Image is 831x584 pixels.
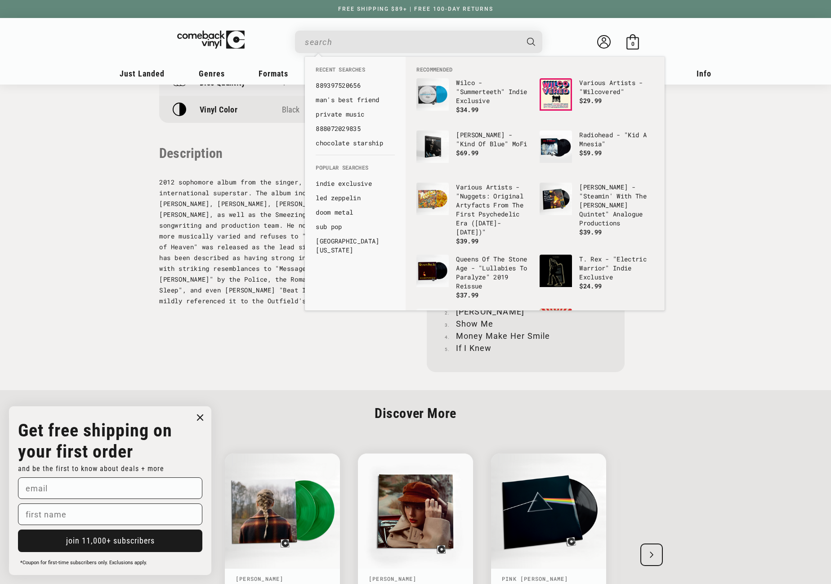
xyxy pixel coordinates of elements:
a: Various Artists - "Nuggets: Original Artyfacts From The First Psychedelic Era (1965-1968)" Variou... [416,183,531,246]
a: Radiohead - "Kid A Mnesia" Radiohead - "Kid A Mnesia" $59.99 [540,130,654,174]
li: [PERSON_NAME] [445,305,607,318]
button: Search [519,31,544,53]
div: Next slide [640,544,663,566]
div: Recommended [406,57,665,310]
li: Popular Searches [311,164,399,176]
p: Radiohead - "Kid A Mnesia" [579,130,654,148]
li: Recommended [412,66,658,74]
img: Incubus - "Light Grenades" Regular [540,309,572,341]
a: [PERSON_NAME] [236,575,284,582]
a: [PERSON_NAME] [369,575,417,582]
a: Various Artists - "Wilcovered" Various Artists - "Wilcovered" $29.99 [540,78,654,121]
p: Various Artists - "Nuggets: Original Artyfacts From The First Psychedelic Era ([DATE]-[DATE])" [456,183,531,237]
span: Formats [259,69,288,78]
a: 888072029835 [316,124,395,133]
a: indie exclusive [316,179,395,188]
a: FREE SHIPPING $89+ | FREE 100-DAY RETURNS [329,6,502,12]
span: $34.99 [456,105,478,114]
input: email [18,477,202,499]
li: recent_searches: 889397520656 [311,78,399,93]
p: Vinyl Color [200,105,237,114]
img: Radiohead - "Kid A Mnesia" [540,130,572,163]
li: default_suggestions: doom metal [311,205,399,220]
li: default_products: Miles Davis - "Steamin' With The Miles Davis Quintet" Analogue Productions [535,178,658,241]
input: When autocomplete results are available use up and down arrows to review and enter to select [305,33,518,51]
img: Miles Davis - "Steamin' With The Miles Davis Quintet" Analogue Productions [540,183,572,215]
a: private music [316,110,395,119]
a: [GEOGRAPHIC_DATA][US_STATE] [316,237,395,255]
a: sub pop [316,222,395,231]
li: default_products: Various Artists - "Nuggets: Original Artyfacts From The First Psychedelic Era (... [412,178,535,250]
img: Wilco - "Summerteeth" Indie Exclusive [416,78,449,111]
li: Show Me [445,318,607,330]
li: recent_searches: private music [311,107,399,121]
div: Search [295,31,542,53]
a: Incubus - "Light Grenades" Regular Incubus - "Light Grenades" Regular [540,309,654,352]
li: default_suggestions: sub pop [311,220,399,234]
p: Description [159,145,404,161]
span: $37.99 [456,291,478,299]
li: default_products: Incubus - "Light Grenades" Regular [535,304,658,356]
a: Miles Davis - "Kind Of Blue" MoFi [PERSON_NAME] - "Kind Of Blue" MoFi $69.99 [416,130,531,174]
a: Wilco - "Summerteeth" Indie Exclusive Wilco - "Summerteeth" Indie Exclusive $34.99 [416,78,531,121]
span: Black [282,105,300,114]
p: 2012 sophomore album from the singer, songwriter and international superstar. The album includes ... [159,177,404,306]
span: $59.99 [579,148,602,157]
a: Queens Of The Stone Age - "Lullabies To Paralyze" 2019 Reissue Queens Of The Stone Age - "Lullabi... [416,255,531,300]
li: If I Knew [445,342,607,354]
span: Genres [199,69,225,78]
p: Incubus - "Light Grenades" Regular [579,309,654,327]
span: $39.99 [456,237,478,245]
li: Money Make Her Smile [445,330,607,342]
strong: Get free shipping on your first order [18,420,172,462]
li: Recent Searches [311,66,399,78]
span: *Coupon for first-time subscribers only. Exclusions apply. [20,560,147,566]
div: Recent Searches [305,57,406,155]
span: Just Landed [120,69,165,78]
a: Miles Davis - "Steamin' With The Miles Davis Quintet" Analogue Productions [PERSON_NAME] - "Steam... [540,183,654,237]
span: $29.99 [579,96,602,105]
span: 0 [631,40,634,47]
img: T. Rex - "Electric Warrior" Indie Exclusive [540,255,572,287]
button: Close dialog [193,411,207,424]
a: 889397520656 [316,81,395,90]
div: Popular Searches [305,155,406,262]
p: T. Rex - "Electric Warrior" Indie Exclusive [579,255,654,282]
li: recent_searches: chocolate starship [311,136,399,150]
p: The Beatles - "1" [456,309,531,318]
p: [PERSON_NAME] - "Kind Of Blue" MoFi [456,130,531,148]
img: Various Artists - "Nuggets: Original Artyfacts From The First Psychedelic Era (1965-1968)" [416,183,449,215]
img: Miles Davis - "Kind Of Blue" MoFi [416,130,449,163]
p: Various Artists - "Wilcovered" [579,78,654,96]
span: Info [697,69,711,78]
a: T. Rex - "Electric Warrior" Indie Exclusive T. Rex - "Electric Warrior" Indie Exclusive $24.99 [540,255,654,298]
p: Queens Of The Stone Age - "Lullabies To Paralyze" 2019 Reissue [456,255,531,291]
li: default_suggestions: hotel california [311,234,399,257]
li: recent_searches: 888072029835 [311,121,399,136]
img: Queens Of The Stone Age - "Lullabies To Paralyze" 2019 Reissue [416,255,449,287]
span: $24.99 [579,282,602,290]
li: default_products: Radiohead - "Kid A Mnesia" [535,126,658,178]
a: Pink [PERSON_NAME] [502,575,568,582]
a: The Beatles - "1" The Beatles - "1" [416,309,531,352]
a: doom metal [316,208,395,217]
li: default_products: The Beatles - "1" [412,304,535,356]
img: Various Artists - "Wilcovered" [540,78,572,111]
li: default_products: Miles Davis - "Kind Of Blue" MoFi [412,126,535,178]
li: recent_searches: man's best friend [311,93,399,107]
span: $69.99 [456,148,478,157]
p: [PERSON_NAME] - "Steamin' With The [PERSON_NAME] Quintet" Analogue Productions [579,183,654,228]
input: first name [18,503,202,525]
li: default_products: Various Artists - "Wilcovered" [535,74,658,126]
li: default_products: T. Rex - "Electric Warrior" Indie Exclusive [535,250,658,302]
li: default_suggestions: indie exclusive [311,176,399,191]
img: The Beatles - "1" [416,309,449,341]
span: $39.99 [579,228,602,236]
a: man's best friend [316,95,395,104]
li: default_products: Wilco - "Summerteeth" Indie Exclusive [412,74,535,126]
span: and be the first to know about deals + more [18,464,164,473]
button: join 11,000+ subscribers [18,530,202,552]
li: default_suggestions: led zeppelin [311,191,399,205]
li: default_products: Queens Of The Stone Age - "Lullabies To Paralyze" 2019 Reissue [412,250,535,304]
a: led zeppelin [316,193,395,202]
